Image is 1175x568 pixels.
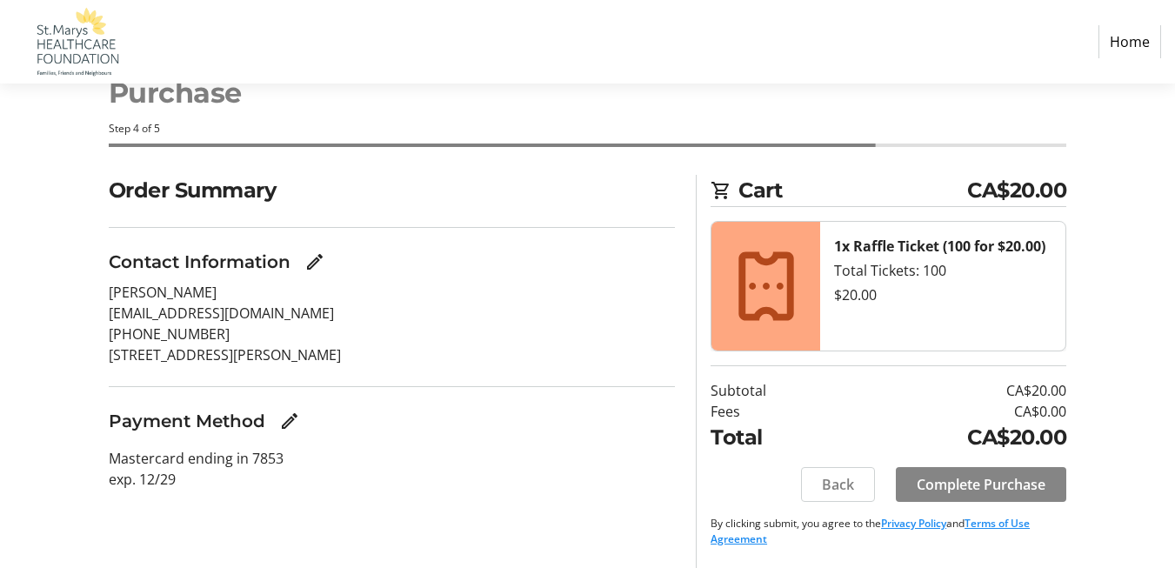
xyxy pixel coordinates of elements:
[711,516,1030,546] a: Terms of Use Agreement
[711,422,838,453] td: Total
[967,175,1066,206] span: CA$20.00
[109,324,676,344] p: [PHONE_NUMBER]
[297,244,332,279] button: Edit Contact Information
[109,408,265,434] h3: Payment Method
[109,121,1067,137] div: Step 4 of 5
[109,175,676,206] h2: Order Summary
[14,7,137,77] img: St. Marys Healthcare Foundation's Logo
[838,401,1066,422] td: CA$0.00
[109,282,676,303] p: [PERSON_NAME]
[896,467,1066,502] button: Complete Purchase
[822,474,854,495] span: Back
[834,237,1045,256] strong: 1x Raffle Ticket (100 for $20.00)
[109,303,676,324] p: [EMAIL_ADDRESS][DOMAIN_NAME]
[834,284,1051,305] div: $20.00
[881,516,946,531] a: Privacy Policy
[738,175,967,206] span: Cart
[1098,25,1161,58] a: Home
[109,448,676,490] p: Mastercard ending in 7853 exp. 12/29
[838,380,1066,401] td: CA$20.00
[109,72,1067,114] h1: Purchase
[711,401,838,422] td: Fees
[711,516,1066,547] p: By clicking submit, you agree to the and
[109,344,676,365] p: [STREET_ADDRESS][PERSON_NAME]
[838,422,1066,453] td: CA$20.00
[272,404,307,438] button: Edit Payment Method
[109,249,290,275] h3: Contact Information
[711,380,838,401] td: Subtotal
[917,474,1045,495] span: Complete Purchase
[801,467,875,502] button: Back
[834,260,1051,281] div: Total Tickets: 100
